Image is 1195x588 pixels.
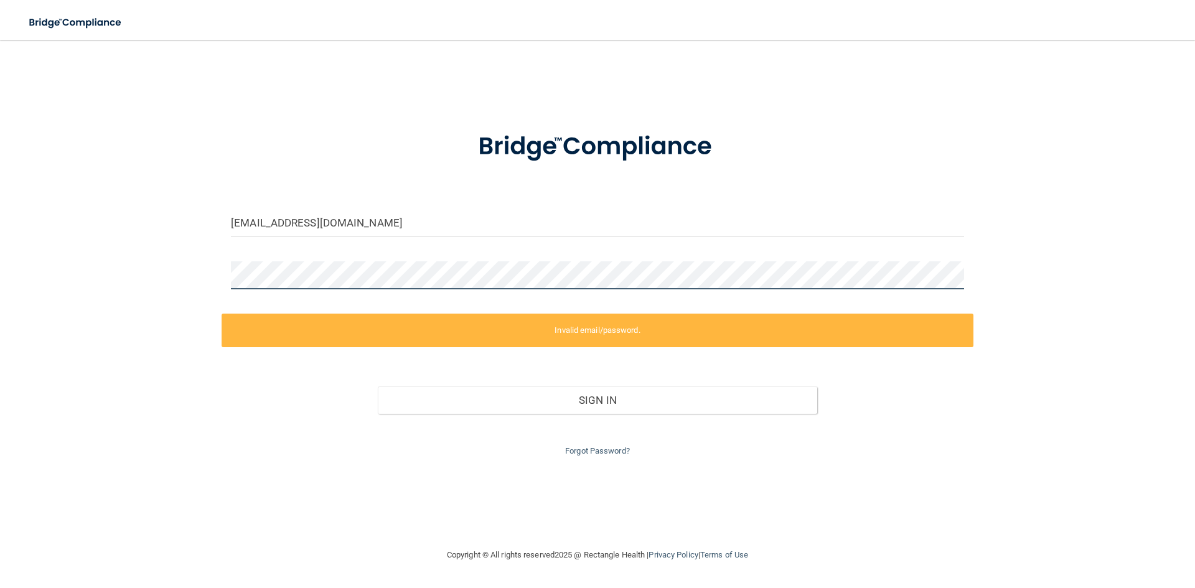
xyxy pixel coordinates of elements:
div: Copyright © All rights reserved 2025 @ Rectangle Health | | [370,535,825,575]
a: Terms of Use [700,550,748,559]
a: Privacy Policy [649,550,698,559]
label: Invalid email/password. [222,314,973,347]
button: Sign In [378,386,818,414]
input: Email [231,209,964,237]
iframe: Drift Widget Chat Controller [980,500,1180,549]
a: Forgot Password? [565,446,630,455]
img: bridge_compliance_login_screen.278c3ca4.svg [19,10,133,35]
img: bridge_compliance_login_screen.278c3ca4.svg [452,114,743,179]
